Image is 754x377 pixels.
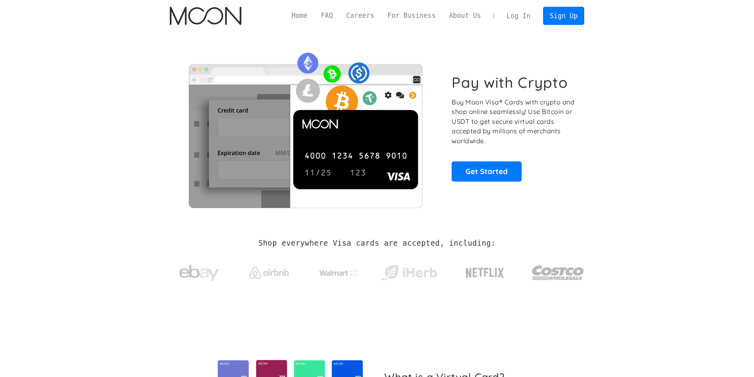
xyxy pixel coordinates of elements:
h2: Shop everywhere Visa cards are accepted, including: [258,239,496,248]
img: Moon Cards let you spend your crypto anywhere Visa is accepted. [170,47,441,208]
img: Costco [532,258,585,288]
img: Airbnb [249,267,289,279]
h1: Pay with Crypto [452,74,568,91]
a: Get Started [452,161,522,181]
a: Home [285,11,314,21]
img: iHerb [380,263,439,283]
a: FAQ [314,11,340,21]
a: home [170,7,241,25]
a: Log In [500,7,537,25]
img: ebay [179,261,219,286]
a: iHerb [380,255,439,287]
a: Walmart [310,260,368,282]
a: ebay [170,253,229,290]
a: Careers [340,11,381,21]
img: Netflix [465,263,505,283]
a: For Business [381,11,442,21]
img: Walmart [319,268,359,278]
a: Costco [532,250,585,292]
a: About Us [442,11,488,21]
a: Netflix [450,255,520,287]
a: Sign Up [543,7,584,25]
a: Airbnb [239,259,298,283]
p: Buy Moon Visa® Cards with crypto and shop online seamlessly! Use Bitcoin or USDT to get secure vi... [452,97,575,146]
img: Moon Logo [170,7,241,25]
